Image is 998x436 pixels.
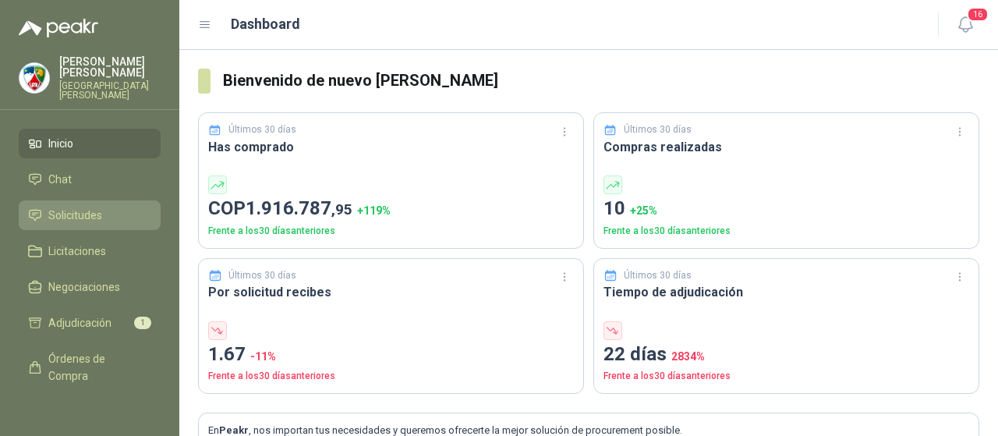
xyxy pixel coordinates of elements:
[48,350,146,385] span: Órdenes de Compra
[246,197,352,219] span: 1.916.787
[228,122,296,137] p: Últimos 30 días
[134,317,151,329] span: 1
[208,194,574,224] p: COP
[19,63,49,93] img: Company Logo
[603,194,969,224] p: 10
[228,268,296,283] p: Últimos 30 días
[19,129,161,158] a: Inicio
[48,135,73,152] span: Inicio
[48,278,120,296] span: Negociaciones
[624,122,692,137] p: Últimos 30 días
[48,314,111,331] span: Adjudicación
[19,236,161,266] a: Licitaciones
[630,204,657,217] span: + 25 %
[208,340,574,370] p: 1.67
[208,224,574,239] p: Frente a los 30 días anteriores
[19,397,161,427] a: Remisiones
[603,137,969,157] h3: Compras realizadas
[59,81,161,100] p: [GEOGRAPHIC_DATA][PERSON_NAME]
[603,224,969,239] p: Frente a los 30 días anteriores
[48,243,106,260] span: Licitaciones
[48,207,102,224] span: Solicitudes
[19,344,161,391] a: Órdenes de Compra
[19,308,161,338] a: Adjudicación1
[208,282,574,302] h3: Por solicitud recibes
[671,350,705,363] span: 2834 %
[19,19,98,37] img: Logo peakr
[19,165,161,194] a: Chat
[603,340,969,370] p: 22 días
[59,56,161,78] p: [PERSON_NAME] [PERSON_NAME]
[223,69,980,93] h3: Bienvenido de nuevo [PERSON_NAME]
[250,350,276,363] span: -11 %
[951,11,979,39] button: 16
[603,282,969,302] h3: Tiempo de adjudicación
[624,268,692,283] p: Últimos 30 días
[357,204,391,217] span: + 119 %
[967,7,989,22] span: 16
[208,369,574,384] p: Frente a los 30 días anteriores
[19,200,161,230] a: Solicitudes
[331,200,352,218] span: ,95
[48,171,72,188] span: Chat
[603,369,969,384] p: Frente a los 30 días anteriores
[208,137,574,157] h3: Has comprado
[219,424,249,436] b: Peakr
[231,13,300,35] h1: Dashboard
[19,272,161,302] a: Negociaciones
